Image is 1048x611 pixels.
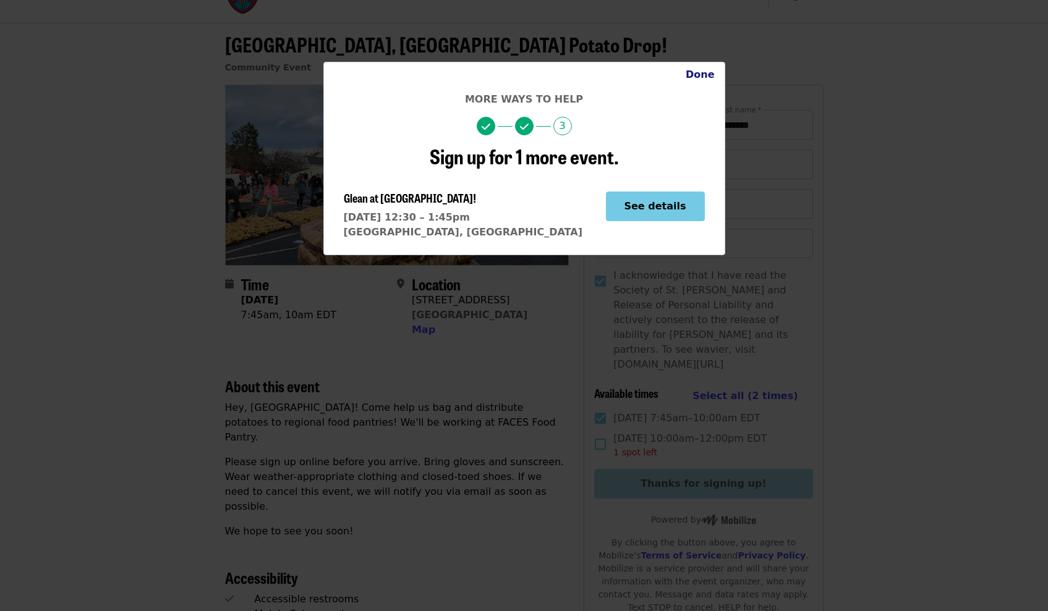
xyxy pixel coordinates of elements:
button: See details [606,192,705,221]
span: Sign up for 1 more event. [430,141,619,171]
a: Glean at [GEOGRAPHIC_DATA]![DATE] 12:30 – 1:45pm[GEOGRAPHIC_DATA], [GEOGRAPHIC_DATA] [344,192,582,240]
button: Close [676,62,725,87]
span: More ways to help [465,93,583,105]
i: check icon [482,121,490,133]
span: 3 [553,117,572,135]
span: Glean at [GEOGRAPHIC_DATA]! [344,190,476,206]
div: [GEOGRAPHIC_DATA], [GEOGRAPHIC_DATA] [344,225,582,240]
i: check icon [520,121,529,133]
a: See details [606,200,705,212]
div: [DATE] 12:30 – 1:45pm [344,210,582,225]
